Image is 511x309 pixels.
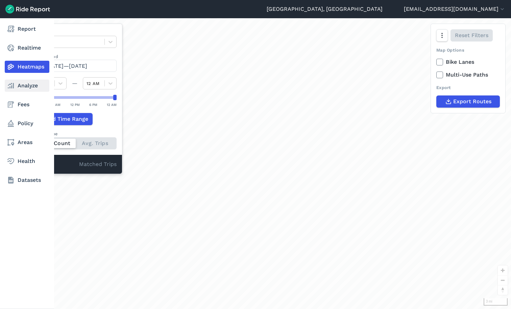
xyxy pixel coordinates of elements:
a: Heatmaps [5,61,49,73]
button: Reset Filters [451,29,493,41]
div: Export [436,84,500,91]
a: Report [5,23,49,35]
span: [DATE]—[DATE] [45,63,87,69]
div: 6 AM [52,102,60,108]
div: Count Type [33,131,117,137]
img: Ride Report [5,5,50,13]
a: Fees [5,99,49,111]
div: — [67,79,83,87]
div: - [33,160,79,169]
span: Reset Filters [455,31,488,39]
span: Export Routes [453,97,491,106]
a: Areas [5,136,49,148]
div: Matched Trips [27,155,122,174]
a: Analyze [5,80,49,92]
button: [DATE]—[DATE] [33,60,117,72]
a: Datasets [5,174,49,186]
div: Map Options [436,47,500,53]
div: 6 PM [89,102,97,108]
a: [GEOGRAPHIC_DATA], [GEOGRAPHIC_DATA] [267,5,383,13]
button: [EMAIL_ADDRESS][DOMAIN_NAME] [404,5,506,13]
a: Realtime [5,42,49,54]
label: Multi-Use Paths [436,71,500,79]
button: Export Routes [436,95,500,108]
span: Add Time Range [45,115,88,123]
label: Bike Lanes [436,58,500,66]
label: Data Period [33,53,117,60]
a: Health [5,155,49,167]
div: loading [22,18,511,309]
button: Add Time Range [33,113,93,125]
div: 12 AM [107,102,117,108]
a: Policy [5,117,49,130]
label: Data Type [33,29,117,36]
div: 12 PM [70,102,80,108]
